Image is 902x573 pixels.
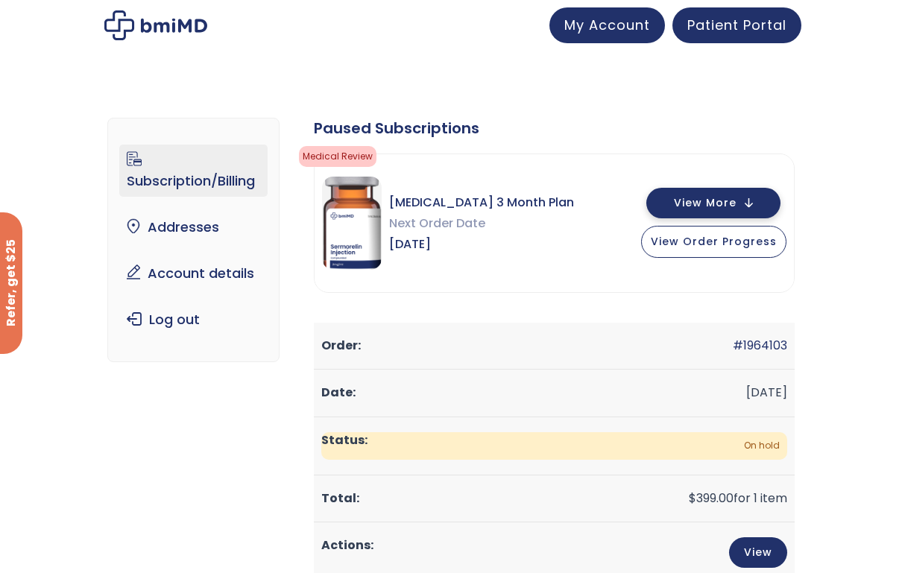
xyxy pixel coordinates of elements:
[389,213,574,234] span: Next Order Date
[689,490,734,507] span: 399.00
[674,198,737,208] span: View More
[119,304,267,335] a: Log out
[389,192,574,213] span: [MEDICAL_DATA] 3 Month Plan
[107,118,279,362] nav: Account pages
[689,490,696,507] span: $
[646,188,780,218] button: View More
[687,16,786,34] span: Patient Portal
[314,118,795,139] div: Paused Subscriptions
[549,7,665,43] a: My Account
[564,16,650,34] span: My Account
[729,537,787,568] a: View
[389,234,574,255] span: [DATE]
[322,177,382,270] img: sermorelin
[119,258,267,289] a: Account details
[746,384,787,401] time: [DATE]
[321,432,787,460] span: On hold
[299,146,376,167] span: Medical Review
[104,10,207,40] img: My account
[119,212,267,243] a: Addresses
[651,234,777,249] span: View Order Progress
[314,475,795,522] td: for 1 item
[119,145,267,197] a: Subscription/Billing
[733,337,787,354] a: #1964103
[672,7,801,43] a: Patient Portal
[641,226,786,258] button: View Order Progress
